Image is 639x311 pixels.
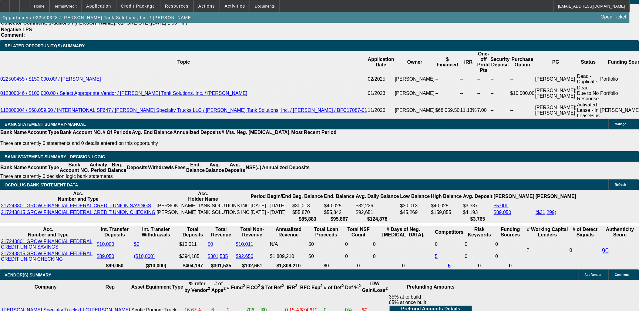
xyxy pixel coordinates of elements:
[5,273,51,277] span: VENDOR(S) SUMMARY
[602,247,609,254] a: 90
[460,73,477,85] td: --
[495,251,526,262] td: 0
[395,85,435,102] td: [PERSON_NAME]
[107,162,126,173] th: Beg. Balance
[82,0,116,12] button: Application
[463,209,493,216] td: $4,193
[373,251,434,262] td: 0
[295,284,297,288] sup: 2
[368,102,395,119] td: 11/2020
[292,209,323,216] td: $55,870
[615,183,626,186] span: Refresh
[270,263,308,269] th: $1,809,210
[510,102,535,119] td: --
[116,0,160,12] button: Credit Package
[395,73,435,85] td: [PERSON_NAME]
[510,85,535,102] td: $10,000.00
[324,216,355,222] th: $95,867
[27,162,59,173] th: Account Type
[577,102,600,119] td: Activated Lease - In LeasePlus
[220,0,250,12] button: Activities
[292,216,323,222] th: $85,883
[308,226,344,238] th: Total Loan Proceeds
[134,242,140,247] a: $0
[207,226,235,238] th: Total Revenue
[373,226,434,238] th: # Days of Neg. [MEDICAL_DATA].
[1,27,32,38] b: Negative LPS Comment:
[465,251,495,262] td: 0
[156,209,250,216] td: [PERSON_NAME] TANK SOLUTIONS INC
[577,85,600,102] td: Dead - Due to No Response
[324,191,355,202] th: End. Balance
[615,273,629,276] span: Comment
[132,129,173,135] th: Avg. End Balance
[526,226,569,238] th: # Working Capital Lenders
[97,254,114,259] a: $89,050
[395,102,435,119] td: [PERSON_NAME]
[355,216,399,222] th: $124,878
[121,4,155,8] span: Credit Package
[490,85,510,102] td: --
[598,12,629,22] a: Open Ticket
[368,51,395,73] th: Application Date
[184,281,210,293] b: % refer by Vendor
[103,129,132,135] th: # Of Periods
[131,284,183,289] b: Asset Equipment Type
[345,239,372,250] td: 0
[400,203,430,209] td: $30,013
[0,141,337,146] p: There are currently 0 statements and 0 details entered on this opportunity
[221,129,291,135] th: # Mts. Neg. [MEDICAL_DATA].
[355,203,399,209] td: $32,226
[435,102,460,119] td: $68,059.50
[292,203,323,209] td: $30,013
[96,226,133,238] th: Int. Transfer Deposits
[395,51,435,73] th: Owner
[287,285,298,290] b: IRR
[211,281,226,293] b: # of Apps
[535,102,577,119] td: [PERSON_NAME]; [PERSON_NAME]
[535,51,577,73] th: PG
[236,226,269,238] th: Total Non-Revenue
[258,284,260,288] sup: 2
[27,129,59,135] th: Account Type
[5,182,78,187] span: OCROLUS BANK STATEMENT DATA
[179,251,207,262] td: $394,185
[477,85,490,102] td: --
[225,4,245,8] span: Activities
[246,285,260,290] b: FICO
[291,129,337,135] th: Most Recent Period
[494,210,511,215] a: $89,050
[463,191,493,202] th: Avg. Deposit
[156,203,250,209] td: [PERSON_NAME] TANK SOLUTIONS INC
[236,263,269,269] th: $102,661
[134,263,178,269] th: ($10,000)
[493,191,535,202] th: [PERSON_NAME]
[208,254,228,259] a: $301,535
[262,162,310,173] th: Annualized Deposits
[465,263,495,269] th: 0
[368,73,395,85] td: 02/2025
[495,239,526,250] td: 0
[463,203,493,209] td: $3,337
[251,191,291,202] th: Period Begin/End
[243,284,245,288] sup: 2
[270,226,308,238] th: Annualized Revenue
[435,254,438,259] a: 5
[355,191,399,202] th: Avg. Daily Balance
[179,226,207,238] th: Total Deposits
[205,162,224,173] th: Avg. Balance
[510,73,535,85] td: --
[342,284,344,288] sup: 2
[251,203,291,209] td: [DATE] - [DATE]
[208,242,213,247] a: $0
[615,122,626,126] span: Manage
[362,281,388,293] b: IDW Gain/Loss
[490,73,510,85] td: --
[236,254,254,259] a: $92,650
[435,73,460,85] td: --
[345,251,372,262] td: 0
[477,51,490,73] th: One-off Profit Pts
[127,162,148,173] th: Deposits
[1,210,156,215] a: 217243815 GROW FINANCIAL FEDERAL CREDIT UNION CHECKING
[1,239,92,249] a: 217243801 GROW FINANCIAL FEDERAL CREDIT UNION SAVINGS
